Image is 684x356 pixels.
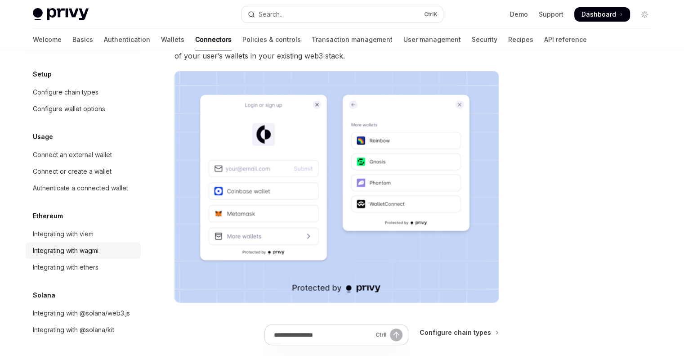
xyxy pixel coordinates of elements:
[33,183,128,194] div: Authenticate a connected wallet
[26,163,141,180] a: Connect or create a wallet
[312,29,393,50] a: Transaction management
[26,84,141,100] a: Configure chain types
[33,324,114,335] div: Integrating with @solana/kit
[637,7,652,22] button: Toggle dark mode
[33,211,63,221] h5: Ethereum
[26,180,141,196] a: Authenticate a connected wallet
[72,29,93,50] a: Basics
[544,29,587,50] a: API reference
[161,29,184,50] a: Wallets
[33,87,98,98] div: Configure chain types
[26,305,141,321] a: Integrating with @solana/web3.js
[33,149,112,160] div: Connect an external wallet
[195,29,232,50] a: Connectors
[403,29,461,50] a: User management
[242,29,301,50] a: Policies & controls
[174,71,499,303] img: Connectors3
[26,101,141,117] a: Configure wallet options
[26,243,141,259] a: Integrating with wagmi
[508,29,533,50] a: Recipes
[472,29,497,50] a: Security
[26,322,141,338] a: Integrating with @solana/kit
[33,166,112,177] div: Connect or create a wallet
[390,329,402,341] button: Send message
[539,10,563,19] a: Support
[241,6,443,23] button: Open search
[274,325,372,345] input: Ask a question...
[26,226,141,242] a: Integrating with viem
[33,308,130,319] div: Integrating with @solana/web3.js
[424,11,438,18] span: Ctrl K
[33,290,55,301] h5: Solana
[33,69,52,80] h5: Setup
[259,9,284,20] div: Search...
[33,262,98,273] div: Integrating with ethers
[33,229,94,239] div: Integrating with viem
[33,29,62,50] a: Welcome
[510,10,528,19] a: Demo
[104,29,150,50] a: Authentication
[33,8,89,21] img: light logo
[26,259,141,275] a: Integrating with ethers
[581,10,616,19] span: Dashboard
[26,147,141,163] a: Connect an external wallet
[33,104,105,114] div: Configure wallet options
[33,245,98,256] div: Integrating with wagmi
[33,131,53,142] h5: Usage
[574,7,630,22] a: Dashboard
